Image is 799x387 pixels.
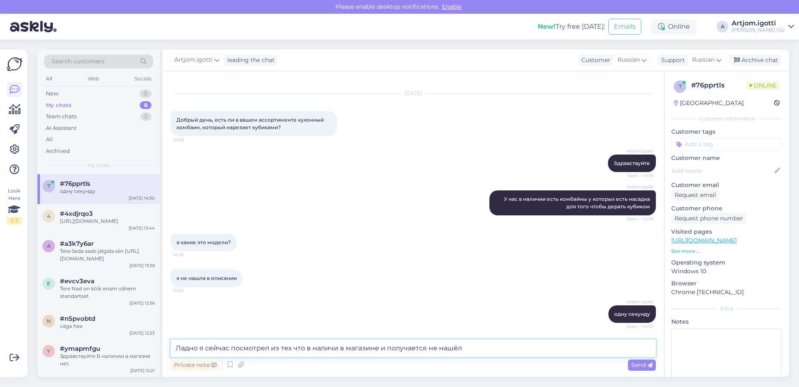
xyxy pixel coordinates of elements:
span: 14:30 [173,252,204,258]
div: Здравствуйте В наличии в магазне нет. [60,352,155,367]
div: [URL][DOMAIN_NAME] [60,217,155,225]
div: leading the chat [224,56,275,65]
div: Extra [671,305,782,312]
div: Archived [46,147,70,155]
p: Browser [671,279,782,288]
div: My chats [46,101,72,110]
span: #ymapmfgu [60,345,100,352]
span: n [47,318,51,324]
span: #76pprtls [60,180,90,187]
span: 14:05 [173,137,204,143]
span: я не нашла в описании [176,275,237,281]
span: 14:30 [173,287,204,294]
a: Artjom.igotti[PERSON_NAME] OÜ [732,20,794,33]
span: Send [631,361,653,369]
div: 8 [140,101,151,110]
div: [PERSON_NAME] OÜ [732,27,785,33]
span: одну секунду [614,311,650,317]
div: Request phone number [671,213,747,224]
div: # 76pprtls [691,80,746,90]
span: Enable [439,3,464,10]
textarea: Ладно я сейчас посмотрел из тех что в наличи в магазине и получается не нашёл [171,340,656,357]
div: Online [651,19,697,34]
span: a [47,243,51,249]
span: Seen ✓ 14:29 [622,216,653,222]
div: 2 [140,112,151,121]
span: 4 [47,213,50,219]
div: [DATE] 12:56 [129,300,155,306]
p: Customer tags [671,127,782,136]
div: Tere Seda saab jälgida siin [URL][DOMAIN_NAME] [60,247,155,262]
div: одну секунду [60,187,155,195]
span: Seen ✓ 14:19 [622,172,653,179]
button: Emails [608,19,641,35]
p: Visited pages [671,227,782,236]
span: Russian [692,55,715,65]
p: Operating system [671,258,782,267]
span: Добрый день, есть ли в вашем ассортименте кухонный комбаин, который нарезает кубиками? [176,117,325,130]
div: Web [86,73,101,84]
span: My chats [87,162,110,169]
div: Customer information [671,115,782,122]
div: Socials [133,73,153,84]
div: 0 [139,90,151,98]
div: [DATE] 14:30 [129,195,155,201]
span: Artjom.igotti [174,55,213,65]
img: Askly Logo [7,56,22,72]
p: Chrome [TECHNICAL_ID] [671,288,782,297]
div: Private note [171,360,220,371]
div: Customer [578,56,610,65]
div: New [46,90,58,98]
b: New! [538,22,556,30]
div: AI Assistant [46,124,77,132]
span: Artjom.igotti [622,184,653,190]
span: а какие это модели? [176,239,231,245]
span: Online [746,81,780,90]
p: Windows 10 [671,267,782,276]
div: [DATE] 12:23 [129,330,155,336]
span: e [47,280,50,287]
span: #a3k7y6ar [60,240,94,247]
p: Customer name [671,154,782,162]
div: All [46,135,53,144]
p: Notes [671,317,782,326]
span: y [47,348,50,354]
span: Здравствуйте [614,160,650,166]
div: [GEOGRAPHIC_DATA] [674,99,744,107]
div: Artjom.igotti [732,20,785,27]
div: Look Here [7,187,22,225]
span: У нас в наличии есть комбайны у которых есть насадка для того чтобы дерать кубиком [504,196,651,210]
div: All [44,73,54,84]
span: Artjom.igotti [622,299,653,305]
input: Add a tag [671,138,782,150]
div: Support [658,56,685,65]
div: [DATE] 13:38 [129,262,155,269]
span: 7 [679,83,682,90]
a: [URL][DOMAIN_NAME] [671,237,737,244]
span: 7 [47,183,50,189]
p: Customer phone [671,204,782,213]
span: Seen ✓ 14:33 [622,323,653,330]
div: Request email [671,190,720,201]
div: Try free [DATE]: [538,22,605,32]
span: #4xdjrqo3 [60,210,93,217]
span: Russian [618,55,640,65]
div: [DATE] 12:21 [130,367,155,374]
input: Add name [672,166,773,175]
span: #n5pvobtd [60,315,95,322]
div: 1 / 3 [7,217,22,225]
div: [DATE] [171,90,656,97]
div: [DATE] 13:44 [129,225,155,231]
div: Team chats [46,112,77,121]
span: #evcv3eva [60,277,94,285]
div: A [717,21,728,32]
span: Search customers [52,57,104,66]
span: Artjom.igotti [622,148,653,154]
p: See more ... [671,247,782,255]
p: Customer email [671,181,782,190]
div: Tere Nad on kõik enam vähem standartset. [60,285,155,300]
div: väga hea [60,322,155,330]
div: Archive chat [729,55,782,66]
